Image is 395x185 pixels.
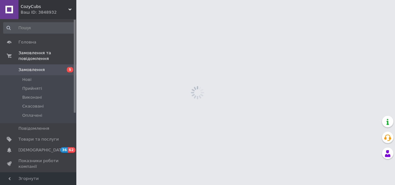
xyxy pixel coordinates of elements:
span: Головна [18,39,36,45]
div: Ваш ID: 3848932 [21,10,76,15]
span: 62 [68,147,75,153]
span: Нові [22,77,31,83]
span: Скасовані [22,103,44,109]
span: Прийняті [22,86,42,91]
span: CozyCubs [21,4,68,10]
span: Оплачені [22,113,42,118]
span: Виконані [22,95,42,100]
span: 36 [60,147,68,153]
span: Товари та послуги [18,136,59,142]
input: Пошук [3,22,75,34]
span: Показники роботи компанії [18,158,59,169]
span: Замовлення та повідомлення [18,50,76,62]
span: 5 [67,67,73,72]
span: Замовлення [18,67,45,73]
span: [DEMOGRAPHIC_DATA] [18,147,66,153]
span: Повідомлення [18,126,49,131]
